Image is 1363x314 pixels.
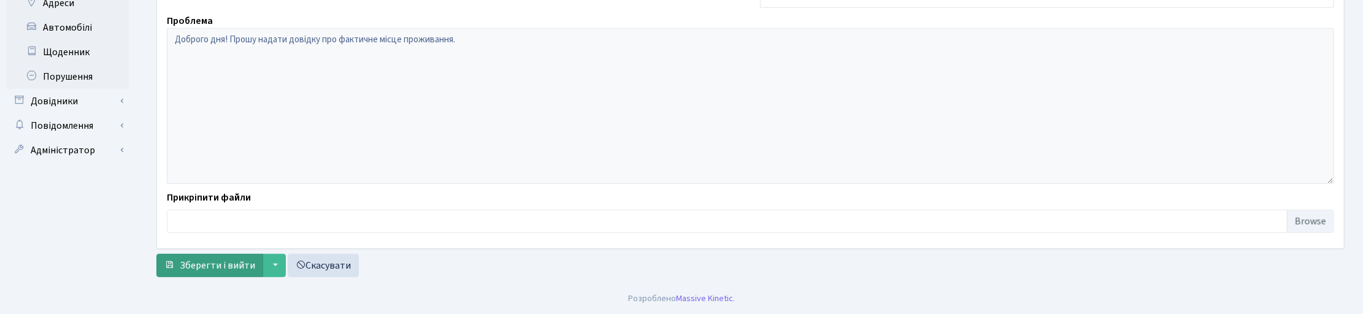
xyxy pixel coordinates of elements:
textarea: Доброго дня! Прошу надати довідку про фактичне місце проживання. [167,28,1334,184]
a: Скасувати [288,254,359,277]
a: Щоденник [6,40,129,64]
label: Прикріпити файли [167,190,251,205]
a: Порушення [6,64,129,89]
div: Розроблено . [628,292,735,305]
a: Адміністратор [6,138,129,163]
button: Зберегти і вийти [156,254,263,277]
label: Проблема [167,13,213,28]
a: Massive Kinetic [676,292,733,305]
a: Повідомлення [6,113,129,138]
a: Автомобілі [6,15,129,40]
a: Довідники [6,89,129,113]
span: Зберегти і вийти [180,259,255,272]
